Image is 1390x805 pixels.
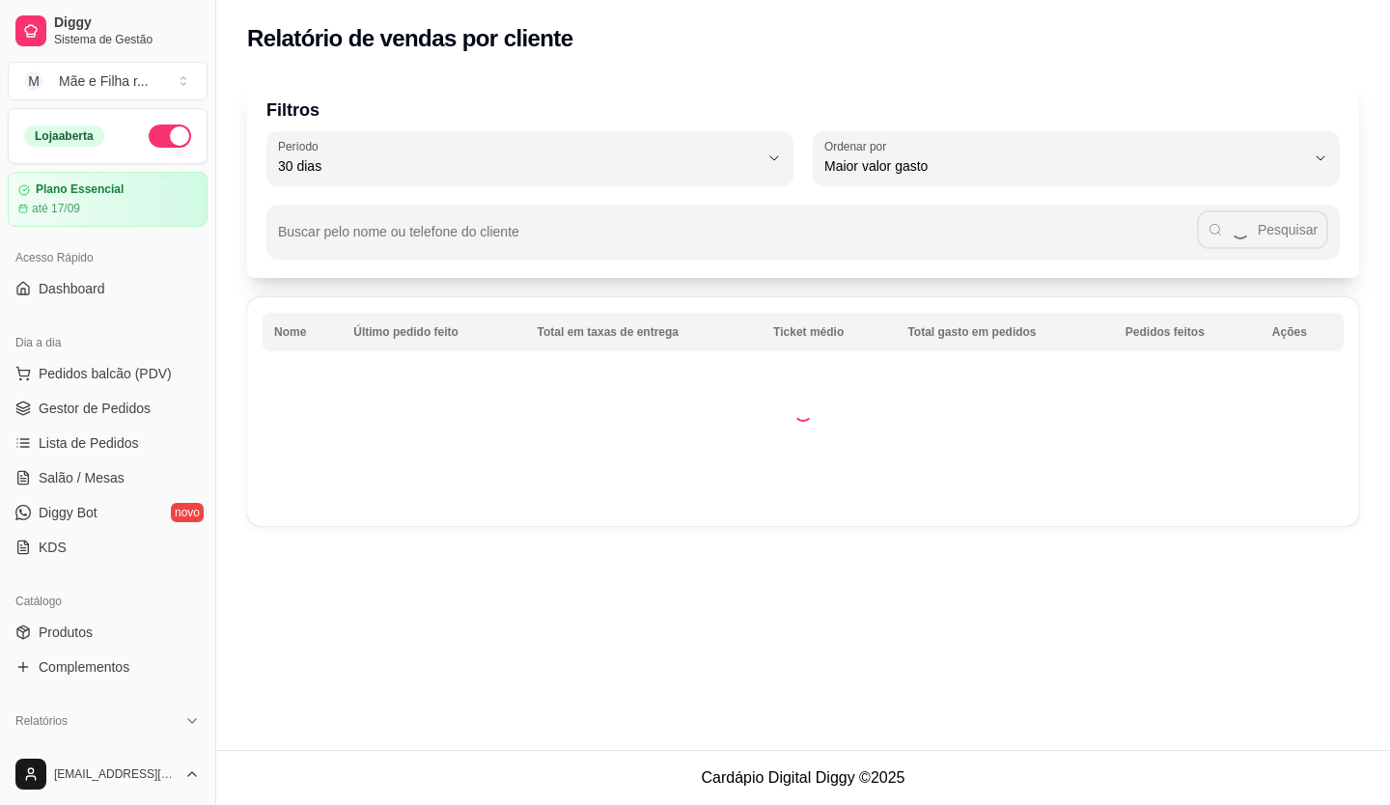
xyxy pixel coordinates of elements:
[39,279,105,298] span: Dashboard
[39,399,151,418] span: Gestor de Pedidos
[8,273,208,304] a: Dashboard
[8,358,208,389] button: Pedidos balcão (PDV)
[39,433,139,453] span: Lista de Pedidos
[24,125,104,147] div: Loja aberta
[39,364,172,383] span: Pedidos balcão (PDV)
[8,617,208,648] a: Produtos
[8,327,208,358] div: Dia a dia
[266,97,1340,124] p: Filtros
[216,750,1390,805] footer: Cardápio Digital Diggy © 2025
[8,586,208,617] div: Catálogo
[278,156,759,176] span: 30 dias
[54,766,177,782] span: [EMAIL_ADDRESS][DOMAIN_NAME]
[8,428,208,458] a: Lista de Pedidos
[278,138,324,154] label: Período
[24,71,43,91] span: M
[8,393,208,424] a: Gestor de Pedidos
[39,503,97,522] span: Diggy Bot
[59,71,149,91] div: Mãe e Filha r ...
[39,742,166,762] span: Relatórios de vendas
[36,182,124,197] article: Plano Essencial
[813,131,1340,185] button: Ordenar porMaior valor gasto
[278,230,1197,249] input: Buscar pelo nome ou telefone do cliente
[8,242,208,273] div: Acesso Rápido
[8,532,208,563] a: KDS
[8,462,208,493] a: Salão / Mesas
[8,736,208,767] a: Relatórios de vendas
[793,402,813,422] div: Loading
[8,652,208,682] a: Complementos
[266,131,793,185] button: Período30 dias
[247,23,573,54] h2: Relatório de vendas por cliente
[149,125,191,148] button: Alterar Status
[54,14,200,32] span: Diggy
[39,657,129,677] span: Complementos
[8,8,208,54] a: DiggySistema de Gestão
[8,497,208,528] a: Diggy Botnovo
[39,538,67,557] span: KDS
[8,172,208,227] a: Plano Essencialaté 17/09
[824,138,893,154] label: Ordenar por
[54,32,200,47] span: Sistema de Gestão
[32,201,80,216] article: até 17/09
[824,156,1305,176] span: Maior valor gasto
[8,751,208,797] button: [EMAIL_ADDRESS][DOMAIN_NAME]
[15,713,68,729] span: Relatórios
[39,468,125,487] span: Salão / Mesas
[39,623,93,642] span: Produtos
[8,62,208,100] button: Select a team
